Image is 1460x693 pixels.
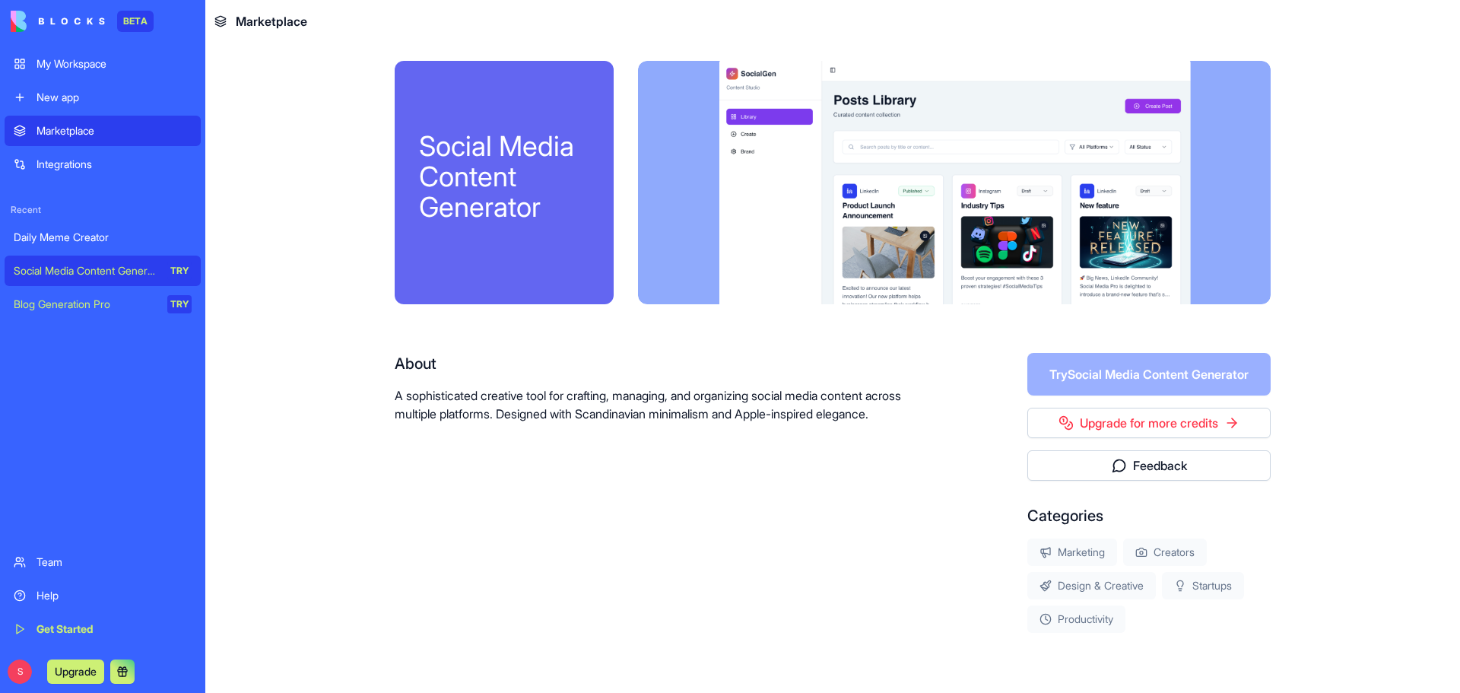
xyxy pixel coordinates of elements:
[5,614,201,644] a: Get Started
[36,588,192,603] div: Help
[22,367,282,396] div: Tickets
[192,24,222,55] img: Profile image for Shelly
[36,555,192,570] div: Team
[5,222,201,253] a: Daily Meme Creator
[395,386,930,423] p: A sophisticated creative tool for crafting, managing, and organizing social media content across ...
[11,11,105,32] img: logo
[241,513,265,523] span: Help
[36,90,192,105] div: New app
[30,108,274,134] p: Hi segalsmail 👋
[33,513,68,523] span: Home
[167,262,192,280] div: TRY
[31,280,254,296] div: Send us a message
[5,547,201,577] a: Team
[31,374,255,389] div: Tickets
[22,453,282,482] div: FAQ
[15,267,289,325] div: Send us a messageWe'll be back online [DATE]
[203,475,304,536] button: Help
[101,475,202,536] button: Messages
[5,580,201,611] a: Help
[31,459,255,475] div: FAQ
[36,56,192,72] div: My Workspace
[16,202,288,259] div: Profile image for Shellywhat do you need from me other than my permission?>Shelly•30m ago
[262,24,289,52] div: Close
[68,216,367,228] span: what do you need from me other than my permission?>
[36,157,192,172] div: Integrations
[117,11,154,32] div: BETA
[1027,572,1156,599] div: Design & Creative
[36,621,192,637] div: Get Started
[221,24,251,55] div: Profile image for Michal
[31,192,273,208] div: Recent message
[419,131,589,222] div: Social Media Content Generator
[11,11,154,32] a: BETA
[5,82,201,113] a: New app
[1027,606,1125,633] div: Productivity
[30,134,274,160] p: How can we help?
[5,149,201,180] a: Integrations
[14,263,157,278] div: Social Media Content Generator
[14,297,157,312] div: Blog Generation Pro
[1027,505,1271,526] div: Categories
[167,295,192,313] div: TRY
[68,230,100,246] div: Shelly
[31,215,62,246] img: Profile image for Shelly
[5,204,201,216] span: Recent
[1027,539,1117,566] div: Marketing
[22,417,282,447] button: Search for help
[47,660,104,684] button: Upgrade
[236,12,307,30] span: Marketplace
[30,29,49,53] img: logo
[5,256,201,286] a: Social Media Content GeneratorTRY
[31,345,273,361] div: Create a ticket
[14,230,192,245] div: Daily Meme Creator
[31,424,123,440] span: Search for help
[15,180,289,259] div: Recent messageProfile image for Shellywhat do you need from me other than my permission?>Shelly•3...
[8,660,32,684] span: S
[103,230,156,246] div: • 30m ago
[1162,572,1244,599] div: Startups
[126,513,179,523] span: Messages
[1027,450,1271,481] button: Feedback
[5,289,201,319] a: Blog Generation ProTRY
[47,663,104,679] a: Upgrade
[31,296,254,312] div: We'll be back online [DATE]
[1123,539,1207,566] div: Creators
[5,116,201,146] a: Marketplace
[395,353,930,374] div: About
[5,49,201,79] a: My Workspace
[36,123,192,138] div: Marketplace
[1027,408,1271,438] a: Upgrade for more credits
